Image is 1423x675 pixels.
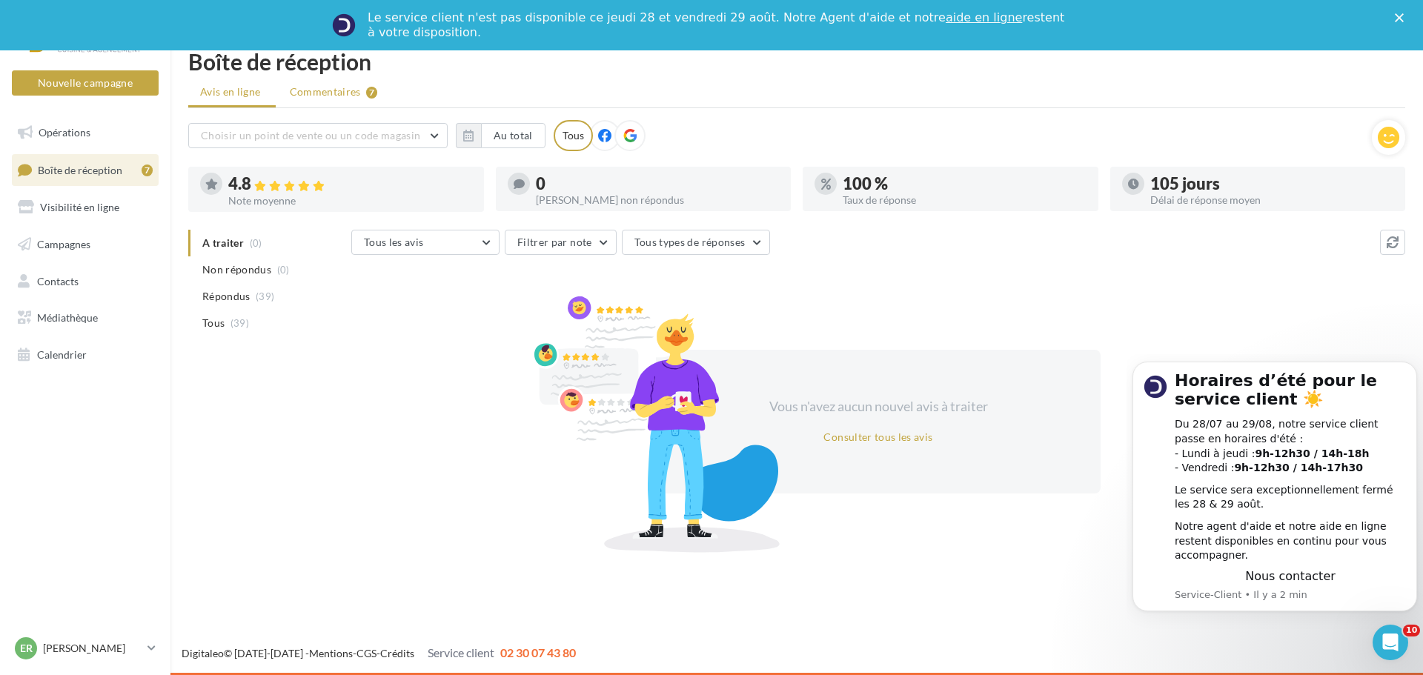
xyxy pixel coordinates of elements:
[230,317,249,329] span: (39)
[202,316,225,330] span: Tous
[290,84,361,99] span: Commentaires
[1127,354,1423,635] iframe: Intercom notifications message
[201,129,420,142] span: Choisir un point de vente ou un code magasin
[9,302,162,333] a: Médiathèque
[505,230,617,255] button: Filtrer par note
[12,70,159,96] button: Nouvelle campagne
[188,50,1405,73] div: Boîte de réception
[456,123,545,148] button: Au total
[9,154,162,186] a: Boîte de réception7
[751,397,1006,416] div: Vous n'avez aucun nouvel avis à traiter
[356,647,377,659] a: CGS
[9,117,162,148] a: Opérations
[202,262,271,277] span: Non répondus
[500,645,576,659] span: 02 30 07 43 80
[634,236,746,248] span: Tous types de réponses
[9,339,162,370] a: Calendrier
[332,13,356,37] img: Profile image for Service-Client
[12,634,159,662] a: ER [PERSON_NAME]
[622,230,770,255] button: Tous types de réponses
[843,176,1087,192] div: 100 %
[368,10,1067,40] div: Le service client n'est pas disponible ce jeudi 28 et vendredi 29 août. Notre Agent d'aide et not...
[1150,195,1394,205] div: Délai de réponse moyen
[946,10,1022,24] a: aide en ligne
[9,266,162,297] a: Contacts
[536,195,780,205] div: [PERSON_NAME] non répondus
[38,163,122,176] span: Boîte de réception
[1150,176,1394,192] div: 105 jours
[9,229,162,260] a: Campagnes
[364,236,424,248] span: Tous les avis
[256,290,274,302] span: (39)
[228,176,472,193] div: 4.8
[817,428,938,446] button: Consulter tous les avis
[182,647,224,659] a: Digitaleo
[20,641,33,656] span: ER
[843,195,1087,205] div: Taux de réponse
[1395,13,1410,22] div: Fermer
[1373,625,1408,660] iframe: Intercom live chat
[351,230,500,255] button: Tous les avis
[43,641,142,656] p: [PERSON_NAME]
[554,120,593,151] div: Tous
[277,264,290,276] span: (0)
[202,289,251,304] span: Répondus
[37,311,98,324] span: Médiathèque
[37,348,87,361] span: Calendrier
[380,647,414,659] a: Crédits
[142,164,153,176] div: 7
[39,126,90,139] span: Opérations
[182,647,576,659] span: © [DATE]-[DATE] - - -
[536,176,780,192] div: 0
[188,123,448,148] button: Choisir un point de vente ou un code magasin
[1403,625,1420,636] span: 10
[366,87,377,99] div: 7
[9,192,162,223] a: Visibilité en ligne
[228,196,472,206] div: Note moyenne
[40,201,119,213] span: Visibilité en ligne
[37,238,90,250] span: Campagnes
[428,645,494,659] span: Service client
[37,274,79,287] span: Contacts
[309,647,353,659] a: Mentions
[481,123,545,148] button: Au total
